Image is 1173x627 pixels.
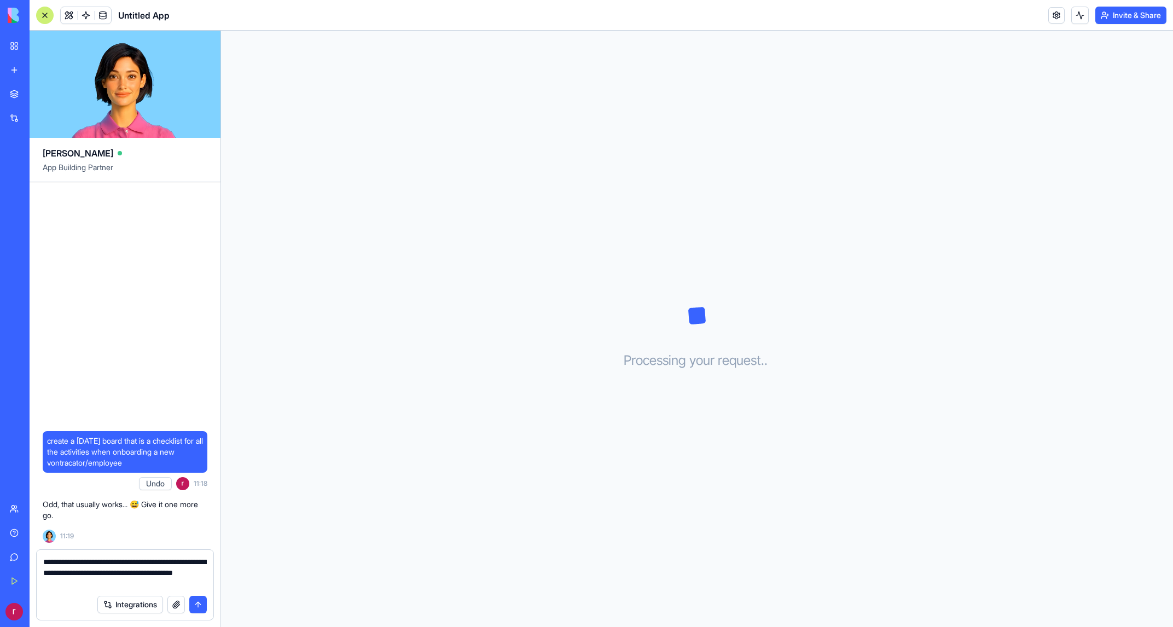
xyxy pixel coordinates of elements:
img: logo [8,8,76,23]
span: 11:18 [194,479,207,488]
span: . [764,352,768,369]
h3: Processing your request [624,352,771,369]
p: Odd, that usually works... 😅 Give it one more go. [43,499,207,521]
span: 11:19 [60,532,74,541]
span: . [761,352,764,369]
button: Undo [139,477,172,490]
span: App Building Partner [43,162,207,182]
span: [PERSON_NAME] [43,147,113,160]
button: Invite & Share [1095,7,1166,24]
span: Untitled App [118,9,170,22]
span: create a [DATE] board that is a checklist for all the activities when onboarding a new vontracato... [47,436,203,468]
img: Ella_00000_wcx2te.png [43,530,56,543]
img: ACg8ocIjPESlHlagZ3KauwMskdsJPLibPcYONidTafr0uCAcrTu18g=s96-c [5,603,23,620]
button: Integrations [97,596,163,613]
img: ACg8ocIjPESlHlagZ3KauwMskdsJPLibPcYONidTafr0uCAcrTu18g=s96-c [176,477,189,490]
